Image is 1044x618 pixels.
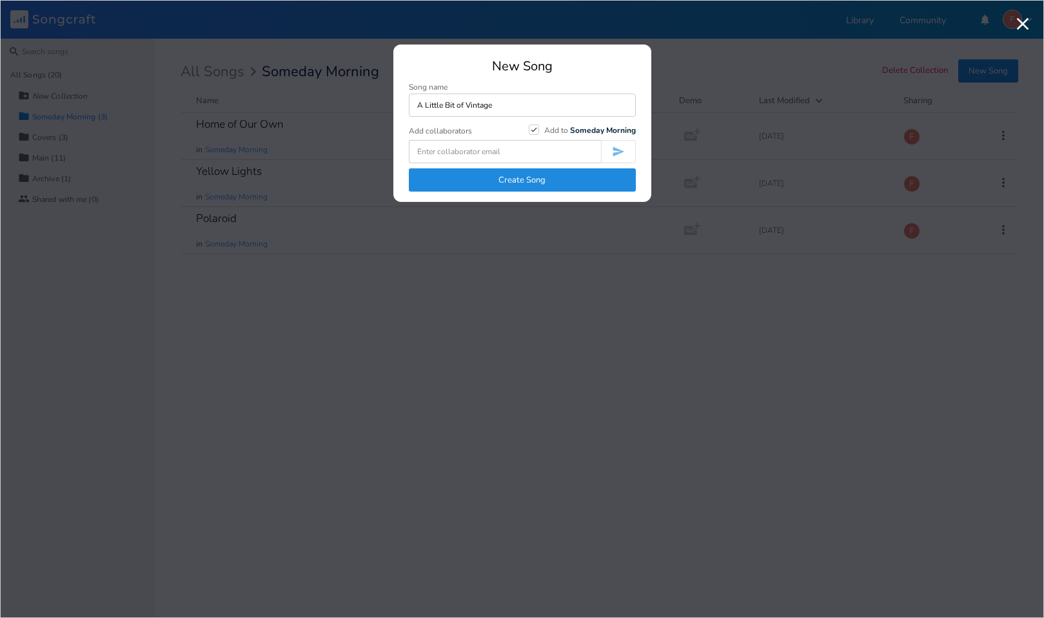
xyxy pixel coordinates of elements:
input: Enter song name [409,94,636,117]
button: Create Song [409,168,636,192]
b: Someday Morning [570,125,636,135]
div: Song name [409,83,636,91]
button: Invite [601,140,636,163]
div: Add collaborators [409,127,472,135]
div: New Song [409,60,636,73]
span: Add to [544,125,636,135]
input: Enter collaborator email [409,140,601,163]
